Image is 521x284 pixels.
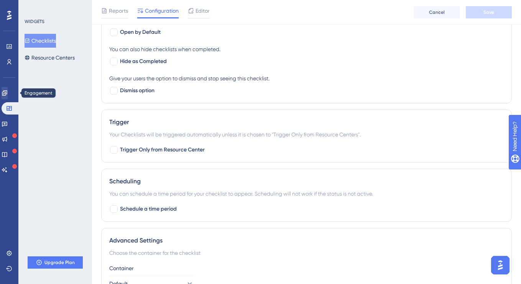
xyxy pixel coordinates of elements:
[120,86,154,95] span: Dismiss option
[25,34,56,48] button: Checklists
[120,145,205,154] span: Trigger Only from Resource Center
[109,6,128,15] span: Reports
[25,51,75,65] button: Resource Centers
[109,264,504,273] div: Container
[483,9,494,15] span: Save
[28,256,83,269] button: Upgrade Plan
[196,6,210,15] span: Editor
[120,28,161,37] span: Open by Default
[109,130,504,139] div: Your Checklists will be triggered automatically unless it is chosen to "Trigger Only from Resourc...
[414,6,460,18] button: Cancel
[429,9,445,15] span: Cancel
[109,118,504,127] div: Trigger
[120,204,177,214] span: Schedule a time period
[109,236,504,245] div: Advanced Settings
[145,6,179,15] span: Configuration
[25,18,44,25] div: WIDGETS
[109,189,504,198] div: You can schedule a time period for your checklist to appear. Scheduling will not work if the stat...
[109,45,504,54] div: You can also hide checklists when completed.
[109,177,504,186] div: Scheduling
[109,74,504,83] div: Give your users the option to dismiss and stop seeing this checklist.
[489,254,512,277] iframe: UserGuiding AI Assistant Launcher
[18,2,48,11] span: Need Help?
[466,6,512,18] button: Save
[44,259,75,266] span: Upgrade Plan
[120,57,167,66] span: Hide as Completed
[109,248,504,257] div: Choose the container for the checklist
